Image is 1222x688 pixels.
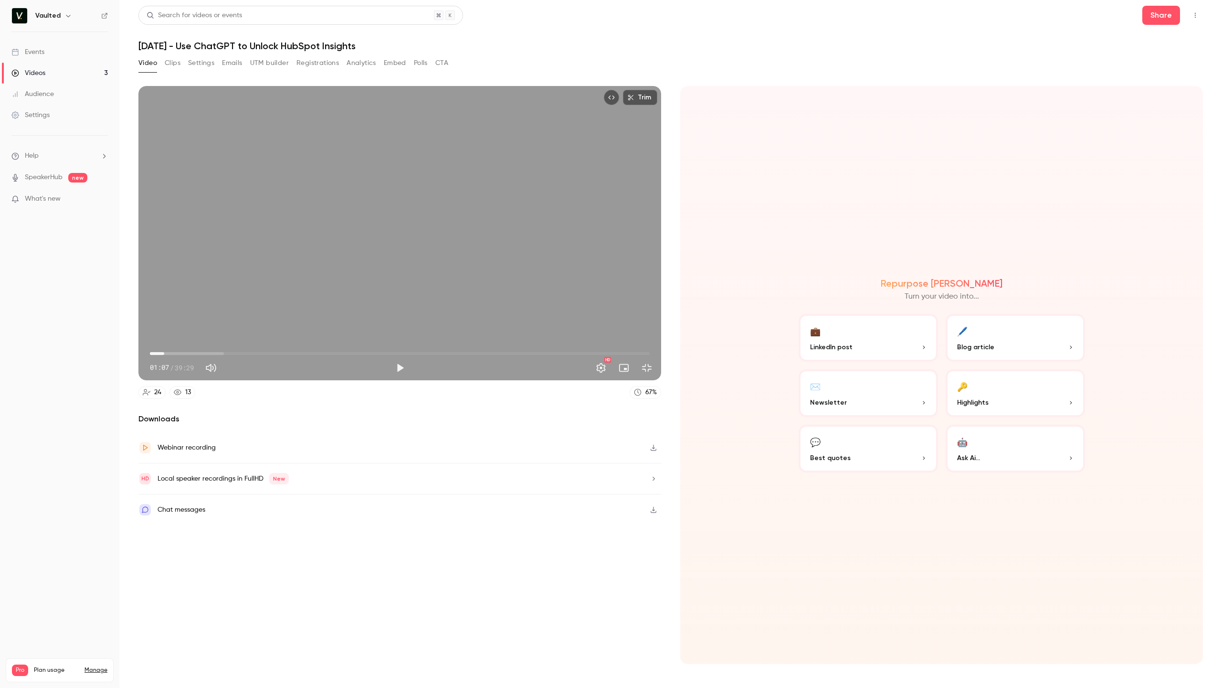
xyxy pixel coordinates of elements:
[11,47,44,57] div: Events
[138,386,166,399] a: 24
[414,55,428,71] button: Polls
[147,11,242,21] div: Search for videos or events
[1188,8,1203,23] button: Top Bar Actions
[138,413,661,425] h2: Downloads
[201,358,221,377] button: Mute
[250,55,289,71] button: UTM builder
[881,278,1002,289] h2: Repurpose [PERSON_NAME]
[810,342,853,352] span: LinkedIn post
[34,666,79,674] span: Plan usage
[637,358,656,377] button: Exit full screen
[946,314,1085,362] button: 🖊️Blog article
[810,379,821,394] div: ✉️
[810,323,821,338] div: 💼
[68,173,87,183] span: new
[957,434,968,449] div: 🤖
[810,398,847,408] span: Newsletter
[614,358,633,377] button: Turn on miniplayer
[11,110,50,120] div: Settings
[158,504,205,516] div: Chat messages
[185,387,191,398] div: 13
[604,357,611,363] div: HD
[957,379,968,394] div: 🔑
[645,387,657,398] div: 67 %
[905,291,979,302] p: Turn your video into...
[384,55,406,71] button: Embed
[165,55,180,71] button: Clips
[11,151,108,161] li: help-dropdown-opener
[12,665,28,676] span: Pro
[799,314,938,362] button: 💼LinkedIn post
[170,363,174,373] span: /
[169,386,195,399] a: 13
[347,55,376,71] button: Analytics
[11,68,45,78] div: Videos
[25,194,61,204] span: What's new
[188,55,214,71] button: Settings
[957,453,980,463] span: Ask Ai...
[799,369,938,417] button: ✉️Newsletter
[390,358,410,377] button: Play
[435,55,448,71] button: CTA
[138,55,157,71] button: Video
[591,358,611,377] button: Settings
[296,55,339,71] button: Registrations
[12,8,27,23] img: Vaulted
[799,425,938,473] button: 💬Best quotes
[957,342,994,352] span: Blog article
[158,442,216,453] div: Webinar recording
[25,151,39,161] span: Help
[623,90,657,105] button: Trim
[810,453,851,463] span: Best quotes
[604,90,619,105] button: Embed video
[25,172,63,183] a: SpeakerHub
[138,40,1203,52] h1: [DATE] - Use ChatGPT to Unlock HubSpot Insights
[957,323,968,338] div: 🖊️
[957,398,989,408] span: Highlights
[946,425,1085,473] button: 🤖Ask Ai...
[222,55,242,71] button: Emails
[84,666,107,674] a: Manage
[946,369,1085,417] button: 🔑Highlights
[150,363,194,373] div: 01:07
[630,386,661,399] a: 67%
[269,473,289,484] span: New
[154,387,161,398] div: 24
[810,434,821,449] div: 💬
[1142,6,1180,25] button: Share
[158,473,289,484] div: Local speaker recordings in FullHD
[175,363,194,373] span: 39:29
[35,11,61,21] h6: Vaulted
[150,363,169,373] span: 01:07
[11,89,54,99] div: Audience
